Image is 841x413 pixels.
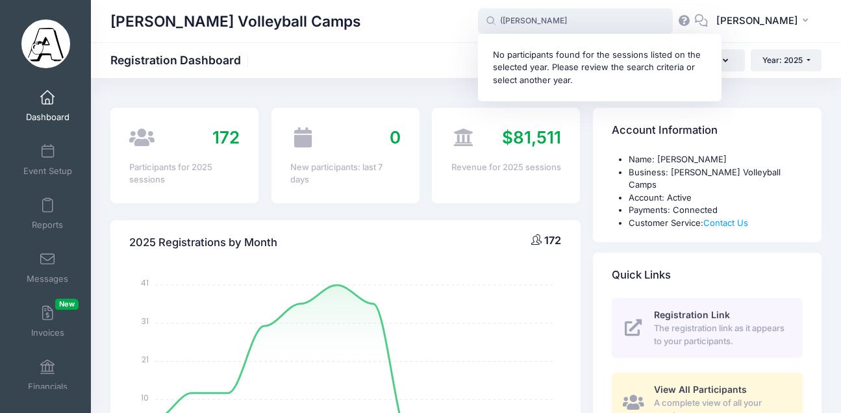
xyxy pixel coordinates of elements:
span: Event Setup [23,166,72,177]
a: Dashboard [17,83,79,129]
li: Payments: Connected [629,204,803,217]
h4: 2025 Registrations by Month [129,224,277,261]
span: 172 [544,234,561,247]
tspan: 41 [142,277,149,288]
li: Account: Active [629,192,803,205]
span: The registration link as it appears to your participants. [654,322,788,347]
li: Name: [PERSON_NAME] [629,153,803,166]
span: Reports [32,219,63,231]
tspan: 21 [142,353,149,364]
button: Year: 2025 [751,49,822,71]
span: New [55,299,79,310]
div: No participants found for the sessions listed on the selected year. Please review the search crit... [493,49,707,87]
li: Customer Service: [629,217,803,230]
span: Messages [27,273,68,284]
h4: Quick Links [612,257,671,294]
span: View All Participants [654,384,747,395]
a: Event Setup [17,137,79,182]
span: [PERSON_NAME] [716,14,798,28]
tspan: 10 [142,392,149,403]
li: Business: [PERSON_NAME] Volleyball Camps [629,166,803,192]
h1: Registration Dashboard [110,53,252,67]
span: $81,511 [502,127,561,147]
a: Financials [17,353,79,398]
a: Messages [17,245,79,290]
input: Search by First Name, Last Name, or Email... [478,8,673,34]
a: Contact Us [703,218,748,228]
img: Appleman Volleyball Camps [21,19,70,68]
span: Dashboard [26,112,69,123]
span: 0 [390,127,401,147]
div: Revenue for 2025 sessions [451,161,562,174]
tspan: 31 [142,316,149,327]
span: Invoices [31,327,64,338]
a: Reports [17,191,79,236]
a: InvoicesNew [17,299,79,344]
a: Registration Link The registration link as it appears to your participants. [612,298,803,358]
span: Year: 2025 [762,55,803,65]
button: [PERSON_NAME] [708,6,822,36]
div: Participants for 2025 sessions [129,161,240,186]
h4: Account Information [612,112,718,149]
span: Financials [28,381,68,392]
div: New participants: last 7 days [290,161,401,186]
h1: [PERSON_NAME] Volleyball Camps [110,6,361,36]
span: Registration Link [654,309,730,320]
span: 172 [212,127,240,147]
